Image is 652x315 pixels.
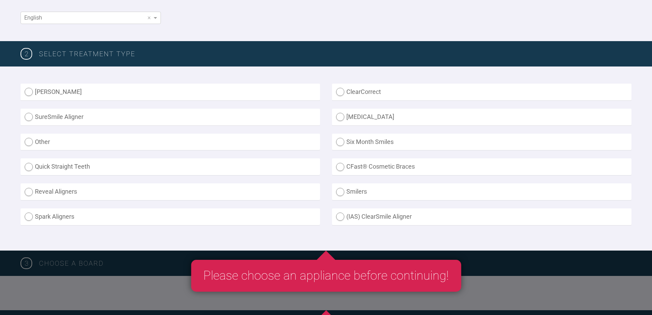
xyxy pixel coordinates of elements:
[21,183,320,200] label: Reveal Aligners
[332,109,631,125] label: [MEDICAL_DATA]
[332,158,631,175] label: CFast® Cosmetic Braces
[21,134,320,150] label: Other
[148,14,151,21] span: ×
[21,48,32,60] span: 2
[21,208,320,225] label: Spark Aligners
[332,208,631,225] label: (IAS) ClearSmile Aligner
[332,84,631,100] label: ClearCorrect
[191,260,461,292] div: Please choose an appliance before continuing!
[332,183,631,200] label: Smilers
[21,158,320,175] label: Quick Straight Teeth
[332,134,631,150] label: Six Month Smiles
[21,109,320,125] label: SureSmile Aligner
[146,12,152,24] span: Clear value
[39,48,631,59] h3: SELECT TREATMENT TYPE
[21,84,320,100] label: [PERSON_NAME]
[24,14,42,21] span: English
